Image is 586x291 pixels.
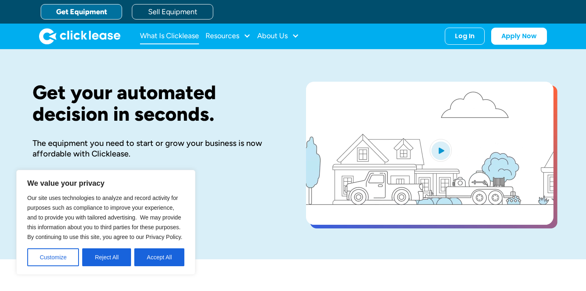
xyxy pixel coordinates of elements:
h1: Get your automated decision in seconds. [33,82,280,125]
div: About Us [257,28,299,44]
span: Our site uses technologies to analyze and record activity for purposes such as compliance to impr... [27,195,182,240]
div: Resources [206,28,251,44]
img: Clicklease logo [39,28,120,44]
a: Apply Now [491,28,547,45]
a: What Is Clicklease [140,28,199,44]
p: We value your privacy [27,178,184,188]
img: Blue play button logo on a light blue circular background [430,139,452,162]
button: Customize [27,248,79,266]
div: Log In [455,32,474,40]
a: Sell Equipment [132,4,213,20]
a: open lightbox [306,82,553,225]
button: Accept All [134,248,184,266]
div: We value your privacy [16,170,195,275]
div: The equipment you need to start or grow your business is now affordable with Clicklease. [33,138,280,159]
a: Get Equipment [41,4,122,20]
a: home [39,28,120,44]
button: Reject All [82,248,131,266]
